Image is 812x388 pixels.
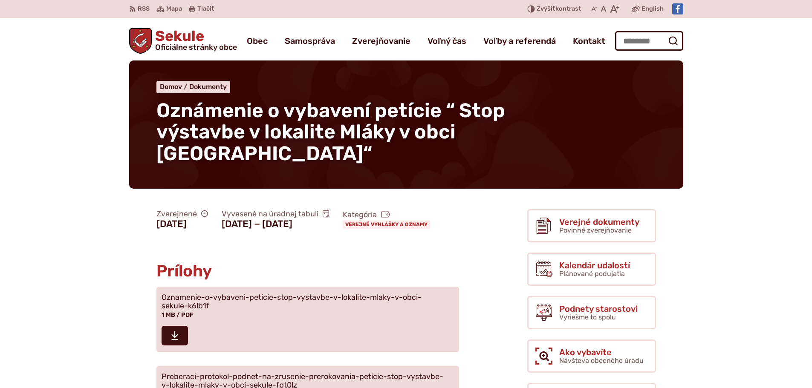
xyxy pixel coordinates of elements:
span: Verejné dokumenty [559,217,639,227]
span: kontrast [537,6,581,13]
h2: Prílohy [156,262,459,280]
a: Obec [247,29,268,53]
a: Oznamenie-o-vybaveni-peticie-stop-vystavbe-v-lokalite-mlaky-v-obci-sekule-k6lb1f 1 MB / PDF [156,287,459,352]
a: Verejné dokumenty Povinné zverejňovanie [527,209,656,242]
a: Verejné vyhlášky a oznamy [343,220,430,229]
a: Podnety starostovi Vyriešme to spolu [527,296,656,329]
span: Domov [160,83,182,91]
span: Sekule [152,29,237,51]
span: English [642,4,664,14]
span: Povinné zverejňovanie [559,226,632,234]
span: Plánované podujatia [559,270,625,278]
a: English [640,4,665,14]
a: Logo Sekule, prejsť na domovskú stránku. [129,28,237,54]
img: Prejsť na domovskú stránku [129,28,152,54]
span: Zverejnené [156,209,208,219]
span: Mapa [166,4,182,14]
span: Oficiálne stránky obce [155,43,237,51]
span: Návšteva obecného úradu [559,356,644,365]
a: Voľby a referendá [483,29,556,53]
a: Ako vybavíte Návšteva obecného úradu [527,339,656,373]
span: Oznamenie-o-vybaveni-peticie-stop-vystavbe-v-lokalite-mlaky-v-obci-sekule-k6lb1f [162,293,444,310]
a: Samospráva [285,29,335,53]
span: Tlačiť [197,6,214,13]
a: Domov [160,83,189,91]
span: Vyvesené na úradnej tabuli [222,209,329,219]
a: Dokumenty [189,83,227,91]
span: Ako vybavíte [559,348,644,357]
span: Oznámenie o vybavení petície “ Stop výstavbe v lokalite Mláky v obci [GEOGRAPHIC_DATA]“ [156,99,505,165]
a: Kontakt [573,29,605,53]
img: Prejsť na Facebook stránku [672,3,683,14]
figcaption: [DATE] − [DATE] [222,218,329,230]
span: Kalendár udalostí [559,261,630,270]
span: Vyriešme to spolu [559,313,616,321]
span: Podnety starostovi [559,304,638,313]
span: 1 MB / PDF [162,311,194,319]
a: Voľný čas [428,29,466,53]
span: Kategória [343,210,433,220]
span: RSS [138,4,150,14]
figcaption: [DATE] [156,218,208,230]
a: Kalendár udalostí Plánované podujatia [527,253,656,286]
span: Zvýšiť [537,5,555,12]
a: Zverejňovanie [352,29,410,53]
